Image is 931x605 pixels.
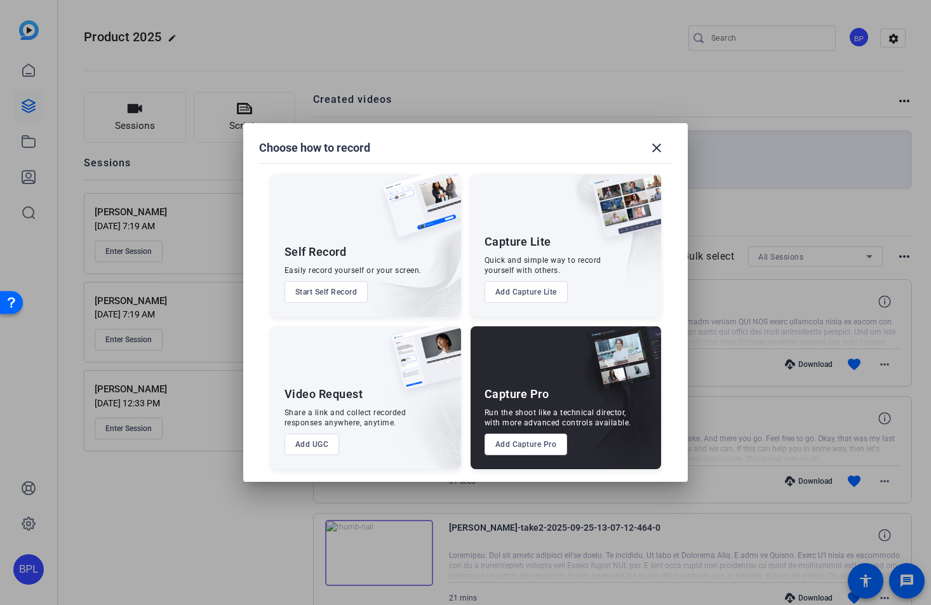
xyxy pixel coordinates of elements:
div: Easily record yourself or your screen. [285,265,422,276]
button: Start Self Record [285,281,368,303]
button: Add UGC [285,434,340,455]
img: embarkstudio-self-record.png [351,201,461,317]
div: Capture Pro [485,387,549,402]
h1: Choose how to record [259,140,370,156]
button: Add Capture Lite [485,281,568,303]
img: self-record.png [373,174,461,250]
img: capture-lite.png [582,174,661,251]
div: Capture Lite [485,234,551,249]
div: Quick and simple way to record yourself with others. [485,255,601,276]
img: capture-pro.png [577,326,661,404]
button: Add Capture Pro [485,434,568,455]
mat-icon: close [649,140,664,156]
div: Share a link and collect recorded responses anywhere, anytime. [285,408,406,428]
div: Video Request [285,387,363,402]
div: Run the shoot like a technical director, with more advanced controls available. [485,408,631,428]
img: embarkstudio-capture-lite.png [547,174,661,301]
img: ugc-content.png [382,326,461,403]
img: embarkstudio-ugc-content.png [387,366,461,469]
div: Self Record [285,244,347,260]
img: embarkstudio-capture-pro.png [567,342,661,469]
